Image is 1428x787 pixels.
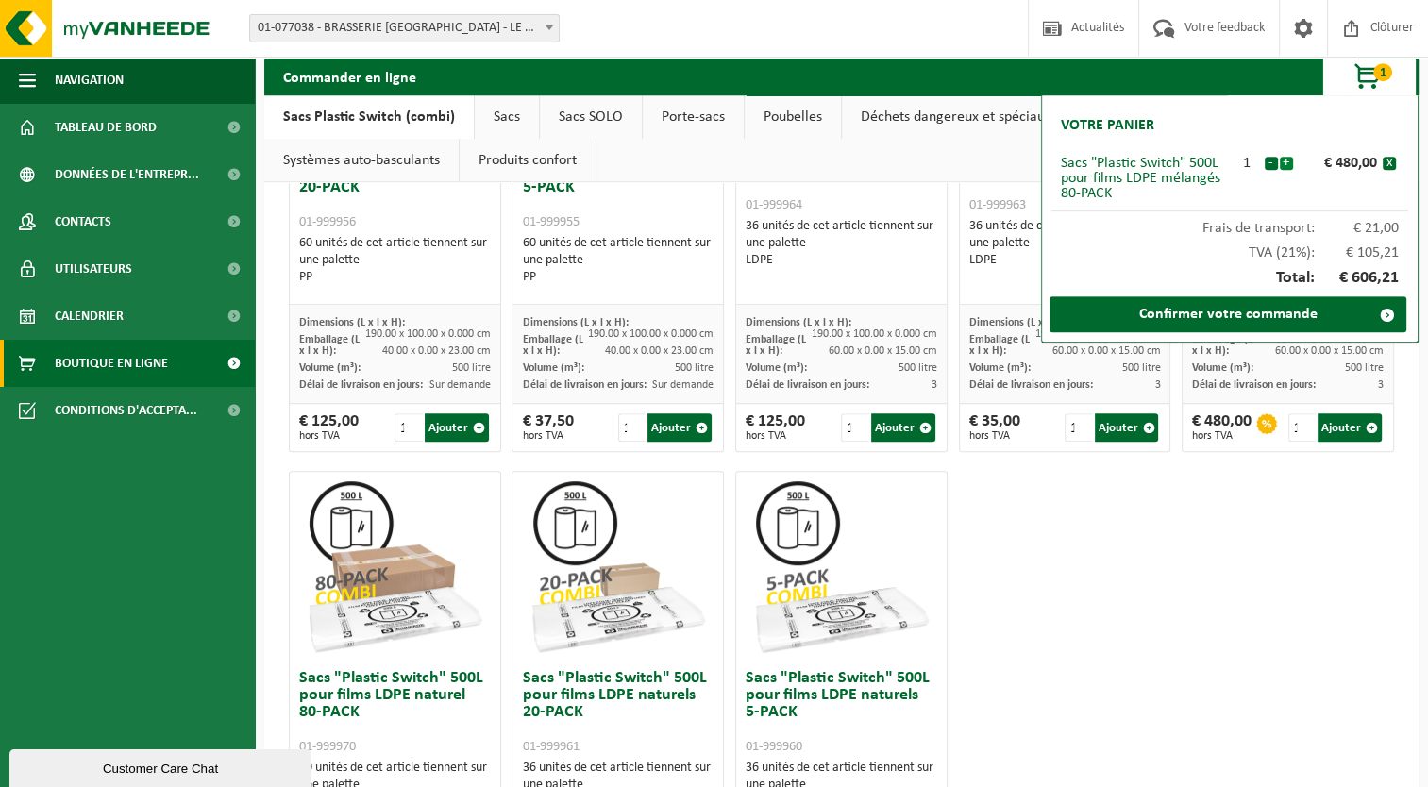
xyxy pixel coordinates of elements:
[55,198,111,245] span: Contacts
[425,413,489,442] button: Ajouter
[249,14,560,42] span: 01-077038 - BRASSERIE ST FEUILLIEN - LE ROEULX
[829,345,937,357] span: 60.00 x 0.00 x 15.00 cm
[746,430,805,442] span: hors TVA
[299,317,405,328] span: Dimensions (L x l x H):
[299,670,491,755] h3: Sacs "Plastic Switch" 500L pour films LDPE naturel 80-PACK
[9,745,315,787] iframe: chat widget
[618,413,647,442] input: 1
[746,670,937,755] h3: Sacs "Plastic Switch" 500L pour films LDPE naturels 5-PACK
[524,472,713,661] img: 01-999961
[1192,362,1253,374] span: Volume (m³):
[643,95,744,139] a: Porte-sacs
[605,345,714,357] span: 40.00 x 0.00 x 23.00 cm
[969,379,1093,391] span: Délai de livraison en jours:
[969,198,1026,212] span: 01-999963
[746,740,802,754] span: 01-999960
[264,139,459,182] a: Systèmes auto-basculants
[522,362,583,374] span: Volume (m³):
[522,215,579,229] span: 01-999955
[1315,245,1400,260] span: € 105,21
[299,430,359,442] span: hors TVA
[299,379,423,391] span: Délai de livraison en jours:
[452,362,491,374] span: 500 litre
[299,413,359,442] div: € 125,00
[647,413,712,442] button: Ajouter
[299,235,491,286] div: 60 unités de cet article tiennent sur une palette
[1345,362,1384,374] span: 500 litre
[299,269,491,286] div: PP
[250,15,559,42] span: 01-077038 - BRASSERIE ST FEUILLIEN - LE ROEULX
[55,293,124,340] span: Calendrier
[969,334,1030,357] span: Emballage (L x l x H):
[1315,270,1400,287] span: € 606,21
[1383,157,1396,170] button: x
[395,413,423,442] input: 1
[365,328,491,340] span: 190.00 x 100.00 x 0.000 cm
[299,215,356,229] span: 01-999956
[746,317,851,328] span: Dimensions (L x l x H):
[1034,328,1160,340] span: 190.00 x 100.00 x 0.000 cm
[745,95,841,139] a: Poubelles
[382,345,491,357] span: 40.00 x 0.00 x 23.00 cm
[1051,345,1160,357] span: 60.00 x 0.00 x 15.00 cm
[1280,157,1293,170] button: +
[264,58,435,94] h2: Commander en ligne
[522,379,646,391] span: Délai de livraison en jours:
[1050,296,1406,332] a: Confirmer votre commande
[871,413,935,442] button: Ajouter
[746,218,937,269] div: 36 unités de cet article tiennent sur une palette
[522,740,579,754] span: 01-999961
[746,413,805,442] div: € 125,00
[969,218,1161,269] div: 36 unités de cet article tiennent sur une palette
[1192,430,1252,442] span: hors TVA
[746,379,869,391] span: Délai de livraison en jours:
[299,362,361,374] span: Volume (m³):
[522,670,714,755] h3: Sacs "Plastic Switch" 500L pour films LDPE naturels 20-PACK
[969,430,1020,442] span: hors TVA
[1322,58,1417,95] button: 1
[1154,379,1160,391] span: 3
[299,740,356,754] span: 01-999970
[1061,156,1230,201] div: Sacs "Plastic Switch" 500L pour films LDPE mélangés 80-PACK
[1192,413,1252,442] div: € 480,00
[55,340,168,387] span: Boutique en ligne
[1051,105,1164,146] h2: Votre panier
[429,379,491,391] span: Sur demande
[841,413,869,442] input: 1
[1121,362,1160,374] span: 500 litre
[1051,211,1408,236] div: Frais de transport:
[746,362,807,374] span: Volume (m³):
[55,245,132,293] span: Utilisateurs
[55,104,157,151] span: Tableau de bord
[1230,156,1264,171] div: 1
[747,472,935,661] img: 01-999960
[1275,345,1384,357] span: 60.00 x 0.00 x 15.00 cm
[55,387,197,434] span: Conditions d'accepta...
[1298,156,1383,171] div: € 480,00
[1051,236,1408,260] div: TVA (21%):
[55,151,199,198] span: Données de l'entrepr...
[522,235,714,286] div: 60 unités de cet article tiennent sur une palette
[969,362,1031,374] span: Volume (m³):
[842,95,1070,139] a: Déchets dangereux et spéciaux
[675,362,714,374] span: 500 litre
[1192,334,1252,357] span: Emballage (L x l x H):
[300,472,489,661] img: 01-999970
[522,269,714,286] div: PP
[746,198,802,212] span: 01-999964
[932,379,937,391] span: 3
[969,252,1161,269] div: LDPE
[475,95,539,139] a: Sacs
[969,413,1020,442] div: € 35,00
[969,317,1075,328] span: Dimensions (L x l x H):
[522,413,573,442] div: € 37,50
[1318,413,1382,442] button: Ajouter
[540,95,642,139] a: Sacs SOLO
[1373,63,1392,81] span: 1
[299,334,360,357] span: Emballage (L x l x H):
[522,317,628,328] span: Dimensions (L x l x H):
[1288,413,1317,442] input: 1
[522,430,573,442] span: hors TVA
[652,379,714,391] span: Sur demande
